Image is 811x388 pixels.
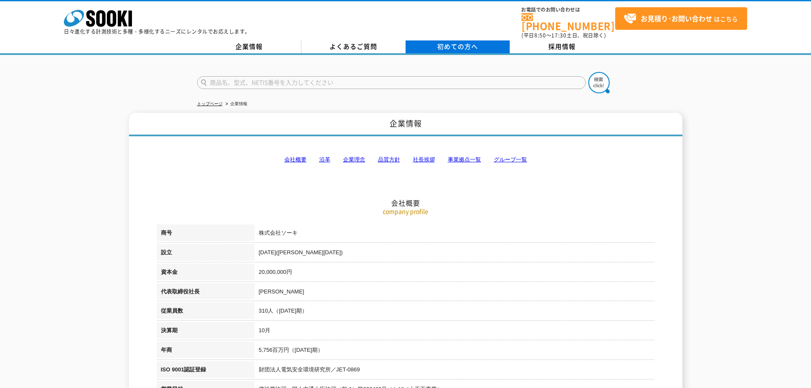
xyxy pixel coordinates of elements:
[522,13,615,31] a: [PHONE_NUMBER]
[157,342,255,361] th: 年商
[157,283,255,303] th: 代表取締役社長
[157,361,255,381] th: ISO 9001認証登録
[157,322,255,342] th: 決算期
[255,361,655,381] td: 財団法人電気安全環境研究所／JET-0869
[301,40,406,53] a: よくあるご質問
[197,76,586,89] input: 商品名、型式、NETIS番号を入力してください
[157,224,255,244] th: 商号
[522,32,606,39] span: (平日 ～ 土日、祝日除く)
[534,32,546,39] span: 8:50
[197,101,223,106] a: トップページ
[157,264,255,283] th: 資本金
[413,156,435,163] a: 社長挨拶
[588,72,610,93] img: btn_search.png
[406,40,510,53] a: 初めての方へ
[255,302,655,322] td: 310人（[DATE]期）
[157,244,255,264] th: 設立
[157,302,255,322] th: 従業員数
[551,32,567,39] span: 17:30
[224,100,247,109] li: 企業情報
[157,113,655,207] h2: 会社概要
[641,13,712,23] strong: お見積り･お問い合わせ
[448,156,481,163] a: 事業拠点一覧
[255,224,655,244] td: 株式会社ソーキ
[255,244,655,264] td: [DATE]([PERSON_NAME][DATE])
[319,156,330,163] a: 沿革
[378,156,400,163] a: 品質方針
[255,283,655,303] td: [PERSON_NAME]
[615,7,747,30] a: お見積り･お問い合わせはこちら
[129,113,682,136] h1: 企業情報
[157,207,655,216] p: company profile
[197,40,301,53] a: 企業情報
[255,342,655,361] td: 5,756百万円（[DATE]期）
[510,40,614,53] a: 採用情報
[437,42,478,51] span: 初めての方へ
[64,29,250,34] p: 日々進化する計測技術と多種・多様化するニーズにレンタルでお応えします。
[624,12,738,25] span: はこちら
[343,156,365,163] a: 企業理念
[284,156,307,163] a: 会社概要
[522,7,615,12] span: お電話でのお問い合わせは
[255,264,655,283] td: 20,000,000円
[494,156,527,163] a: グループ一覧
[255,322,655,342] td: 10月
